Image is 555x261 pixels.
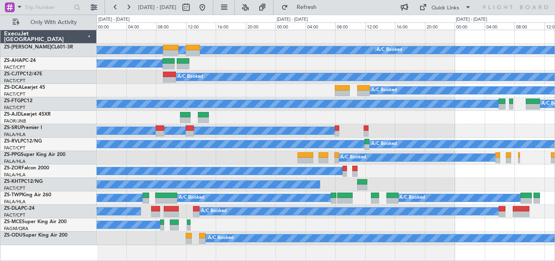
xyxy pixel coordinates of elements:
[4,58,36,63] a: ZS-AHAPC-24
[335,22,365,30] div: 08:00
[4,206,21,211] span: ZS-DLA
[290,4,324,10] span: Refresh
[4,112,51,117] a: ZS-AJDLearjet 45XR
[365,22,395,30] div: 12:00
[4,199,26,205] a: FALA/HLA
[306,22,336,30] div: 04:00
[4,139,42,144] a: ZS-RVLPC12/NG
[275,22,306,30] div: 00:00
[371,84,397,97] div: A/C Booked
[4,219,67,224] a: ZS-MCESuper King Air 200
[4,166,22,171] span: ZS-ZOR
[4,99,33,103] a: ZS-FTGPC12
[126,22,156,30] div: 04:00
[395,22,425,30] div: 16:00
[4,78,25,84] a: FACT/CPT
[216,22,246,30] div: 16:00
[4,105,25,111] a: FACT/CPT
[4,139,20,144] span: ZS-RVL
[4,85,22,90] span: ZS-DCA
[21,20,86,25] span: Only With Activity
[485,22,515,30] div: 04:00
[456,16,487,23] div: [DATE] - [DATE]
[431,4,459,12] div: Quick Links
[4,64,25,70] a: FACT/CPT
[4,118,26,124] a: FAOR/JNB
[455,22,485,30] div: 00:00
[4,45,51,50] span: ZS-[PERSON_NAME]
[377,44,402,56] div: A/C Booked
[277,1,326,14] button: Refresh
[4,72,42,77] a: ZS-CJTPC12/47E
[179,192,204,204] div: A/C Booked
[4,193,51,197] a: ZS-TWPKing Air 260
[4,58,22,63] span: ZS-AHA
[4,145,25,151] a: FACT/CPT
[208,232,234,244] div: A/C Booked
[399,192,425,204] div: A/C Booked
[4,206,35,211] a: ZS-DLAPC-24
[340,151,366,164] div: A/C Booked
[4,152,21,157] span: ZS-PPG
[4,152,65,157] a: ZS-PPGSuper King Air 200
[4,132,26,138] a: FALA/HLA
[4,158,26,164] a: FALA/HLA
[4,112,21,117] span: ZS-AJD
[98,16,130,23] div: [DATE] - [DATE]
[514,22,544,30] div: 08:00
[4,91,25,97] a: FACT/CPT
[4,179,43,184] a: ZS-KHTPC12/NG
[4,233,67,238] a: ZS-ODUSuper King Air 200
[4,233,23,238] span: ZS-ODU
[9,16,88,29] button: Only With Activity
[138,4,176,11] span: [DATE] - [DATE]
[4,212,25,218] a: FACT/CPT
[4,166,49,171] a: ZS-ZORFalcon 2000
[4,99,21,103] span: ZS-FTG
[425,22,455,30] div: 20:00
[4,85,45,90] a: ZS-DCALearjet 45
[371,138,397,150] div: A/C Booked
[4,172,26,178] a: FALA/HLA
[4,219,22,224] span: ZS-MCE
[4,45,73,50] a: ZS-[PERSON_NAME]CL601-3R
[4,125,42,130] a: ZS-SRUPremier I
[4,226,28,232] a: FAGM/QRA
[156,22,186,30] div: 08:00
[4,179,21,184] span: ZS-KHT
[178,71,203,83] div: A/C Booked
[25,1,72,13] input: Trip Number
[4,125,21,130] span: ZS-SRU
[415,1,475,14] button: Quick Links
[4,72,20,77] span: ZS-CJT
[186,22,216,30] div: 12:00
[201,205,227,217] div: A/C Booked
[277,16,308,23] div: [DATE] - [DATE]
[4,185,25,191] a: FACT/CPT
[96,22,126,30] div: 00:00
[246,22,276,30] div: 20:00
[4,193,22,197] span: ZS-TWP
